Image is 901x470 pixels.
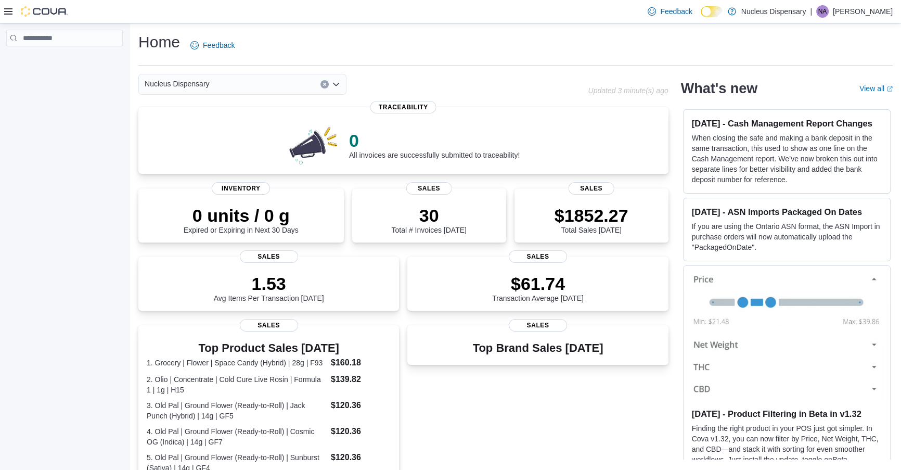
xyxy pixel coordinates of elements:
p: When closing the safe and making a bank deposit in the same transaction, this used to show as one... [692,133,882,185]
a: View allExternal link [859,84,893,93]
h3: [DATE] - ASN Imports Packaged On Dates [692,207,882,217]
p: If you are using the Ontario ASN format, the ASN Import in purchase orders will now automatically... [692,221,882,252]
button: Open list of options [332,80,340,88]
p: Nucleus Dispensary [741,5,806,18]
dt: 2. Olio | Concentrate | Cold Cure Live Rosin | Formula 1 | 1g | H15 [147,374,327,395]
a: Feedback [186,35,239,56]
span: Sales [568,182,614,195]
h1: Home [138,32,180,53]
span: Traceability [370,101,436,113]
p: $61.74 [492,273,584,294]
p: Updated 3 minute(s) ago [588,86,668,95]
p: $1852.27 [555,205,628,226]
span: Feedback [203,40,235,50]
span: Sales [240,319,298,332]
img: Cova [21,6,68,17]
span: Sales [509,319,567,332]
dt: 1. Grocery | Flower | Space Candy (Hybrid) | 28g | F93 [147,358,327,368]
h2: What's new [681,80,757,97]
div: Expired or Expiring in Next 30 Days [184,205,299,234]
p: 0 units / 0 g [184,205,299,226]
a: Feedback [643,1,696,22]
svg: External link [886,86,893,92]
span: Dark Mode [701,17,701,18]
p: [PERSON_NAME] [833,5,893,18]
dt: 4. Old Pal | Ground Flower (Ready-to-Roll) | Cosmic OG (Indica) | 14g | GF7 [147,426,327,447]
h3: Top Product Sales [DATE] [147,342,391,354]
div: Neil Ashmeade [816,5,829,18]
span: NA [818,5,827,18]
dd: $120.36 [331,399,391,412]
span: Nucleus Dispensary [145,78,210,90]
span: Inventory [212,182,270,195]
div: Total Sales [DATE] [555,205,628,234]
dd: $120.36 [331,451,391,464]
span: Sales [406,182,452,195]
span: Sales [240,250,298,263]
input: Dark Mode [701,6,723,17]
nav: Complex example [6,48,123,73]
div: All invoices are successfully submitted to traceability! [349,130,520,159]
span: Feedback [660,6,692,17]
p: | [810,5,812,18]
dd: $139.82 [331,373,391,386]
h3: [DATE] - Cash Management Report Changes [692,118,882,129]
h3: Top Brand Sales [DATE] [473,342,603,354]
h3: [DATE] - Product Filtering in Beta in v1.32 [692,409,882,419]
div: Transaction Average [DATE] [492,273,584,302]
dd: $160.18 [331,357,391,369]
img: 0 [287,124,341,166]
p: 1.53 [214,273,324,294]
p: 0 [349,130,520,151]
div: Total # Invoices [DATE] [391,205,466,234]
p: 30 [391,205,466,226]
span: Sales [509,250,567,263]
dd: $120.36 [331,425,391,438]
div: Avg Items Per Transaction [DATE] [214,273,324,302]
button: Clear input [320,80,329,88]
dt: 3. Old Pal | Ground Flower (Ready-to-Roll) | Jack Punch (Hybrid) | 14g | GF5 [147,400,327,421]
